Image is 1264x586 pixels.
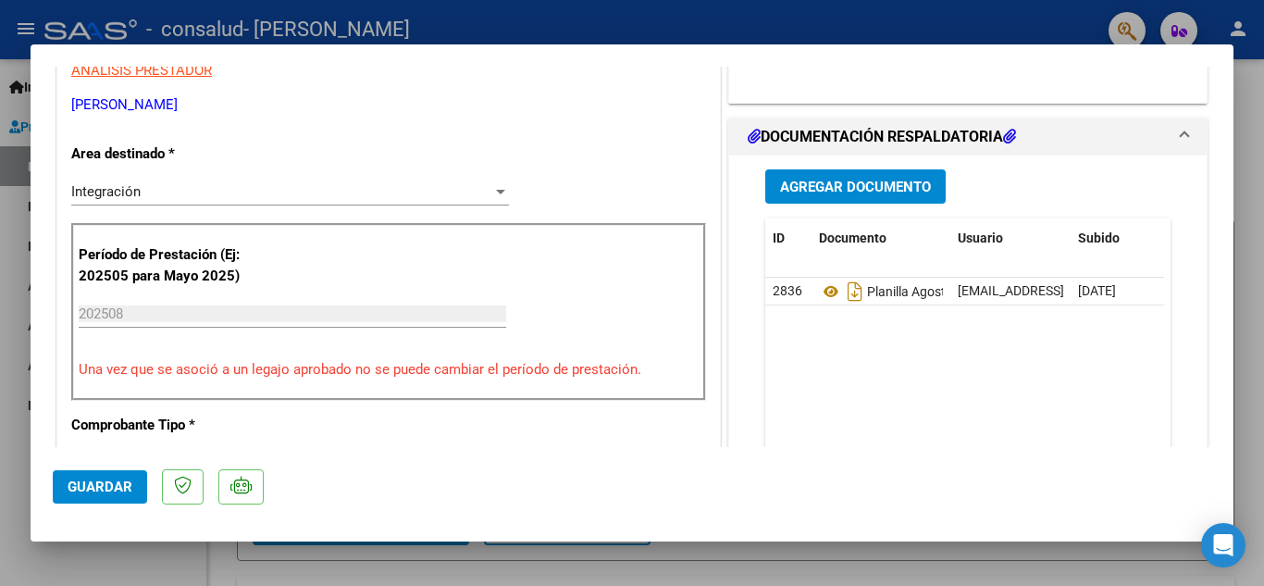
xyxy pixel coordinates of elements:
h1: DOCUMENTACIÓN RESPALDATORIA [748,126,1016,148]
p: Una vez que se asoció a un legajo aprobado no se puede cambiar el período de prestación. [79,359,699,380]
i: Descargar documento [843,277,867,306]
datatable-header-cell: Documento [812,218,950,258]
div: Open Intercom Messenger [1201,523,1245,567]
datatable-header-cell: Subido [1071,218,1163,258]
datatable-header-cell: Acción [1163,218,1256,258]
span: ANALISIS PRESTADOR [71,62,212,79]
span: Documento [819,231,886,245]
p: [PERSON_NAME] [71,94,706,116]
mat-expansion-panel-header: DOCUMENTACIÓN RESPALDATORIA [729,118,1207,156]
span: Planilla Agosto [819,284,953,299]
span: Integración [71,183,141,200]
div: DOCUMENTACIÓN RESPALDATORIA [729,156,1207,540]
span: Guardar [68,479,132,495]
span: Subido [1078,231,1120,245]
span: Agregar Documento [780,179,931,195]
p: Area destinado * [71,143,262,165]
span: ID [773,231,785,245]
button: Guardar [53,470,147,504]
span: 2836 [773,283,802,298]
datatable-header-cell: ID [765,218,812,258]
p: Período de Prestación (Ej: 202505 para Mayo 2025) [79,244,265,286]
p: Comprobante Tipo * [71,415,262,436]
button: Agregar Documento [765,169,946,204]
span: Usuario [958,231,1003,245]
datatable-header-cell: Usuario [950,218,1071,258]
span: [DATE] [1078,283,1116,298]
